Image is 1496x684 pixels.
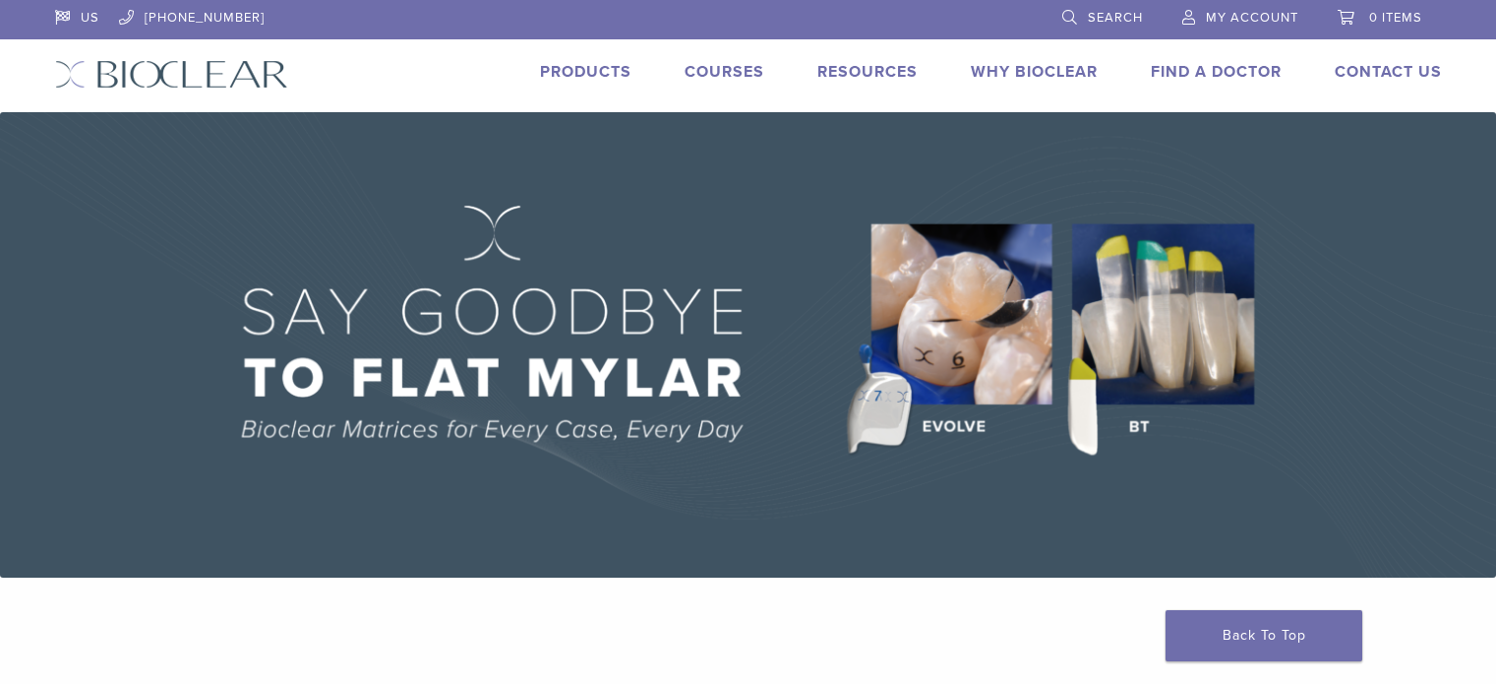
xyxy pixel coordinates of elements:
span: 0 items [1369,10,1422,26]
a: Products [540,62,631,82]
span: Search [1088,10,1143,26]
span: My Account [1206,10,1298,26]
img: Bioclear [55,60,288,89]
a: Courses [685,62,764,82]
a: Contact Us [1335,62,1442,82]
a: Why Bioclear [971,62,1098,82]
a: Back To Top [1166,610,1362,661]
a: Find A Doctor [1151,62,1282,82]
a: Resources [817,62,918,82]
